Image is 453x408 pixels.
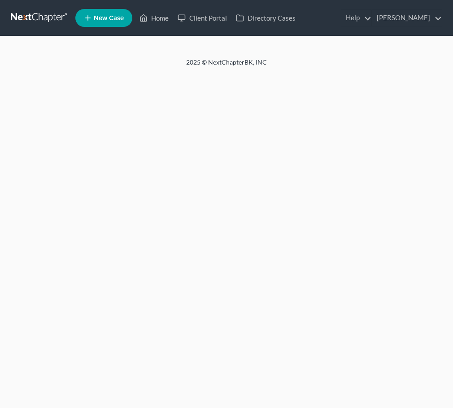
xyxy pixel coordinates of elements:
[75,9,132,27] new-legal-case-button: New Case
[173,10,231,26] a: Client Portal
[341,10,371,26] a: Help
[372,10,442,26] a: [PERSON_NAME]
[135,10,173,26] a: Home
[11,58,442,74] div: 2025 © NextChapterBK, INC
[231,10,300,26] a: Directory Cases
